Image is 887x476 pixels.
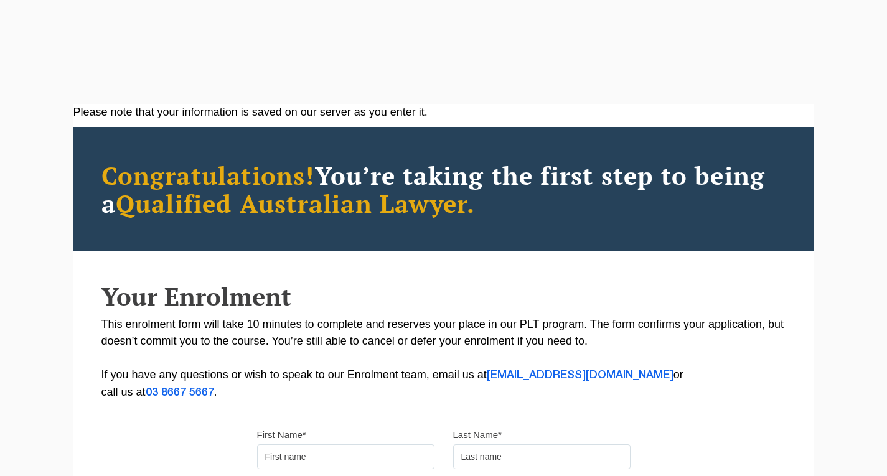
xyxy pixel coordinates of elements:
[257,444,434,469] input: First name
[257,429,306,441] label: First Name*
[146,388,214,398] a: 03 8667 5667
[453,444,631,469] input: Last name
[101,316,786,401] p: This enrolment form will take 10 minutes to complete and reserves your place in our PLT program. ...
[101,161,786,217] h2: You’re taking the first step to being a
[101,282,786,310] h2: Your Enrolment
[453,429,502,441] label: Last Name*
[487,370,673,380] a: [EMAIL_ADDRESS][DOMAIN_NAME]
[73,104,814,121] div: Please note that your information is saved on our server as you enter it.
[116,187,476,220] span: Qualified Australian Lawyer.
[101,159,315,192] span: Congratulations!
